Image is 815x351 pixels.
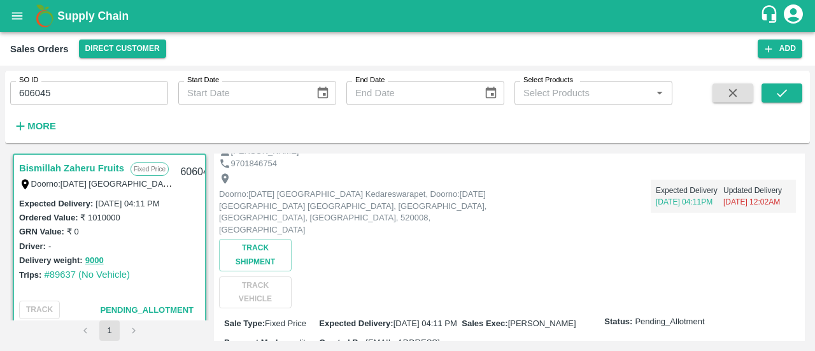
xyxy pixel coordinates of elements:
[651,85,668,101] button: Open
[656,185,723,196] p: Expected Delivery
[32,3,57,29] img: logo
[19,255,83,265] label: Delivery weight:
[604,316,632,328] label: Status:
[27,121,56,131] strong: More
[48,241,51,251] label: -
[19,270,41,280] label: Trips:
[85,254,104,268] button: 9000
[723,185,791,196] p: Updated Delivery
[96,199,159,208] label: [DATE] 04:11 PM
[760,4,782,27] div: customer-support
[73,320,146,341] nav: pagination navigation
[311,81,335,105] button: Choose date
[479,81,503,105] button: Choose date
[635,316,704,328] span: Pending_Allotment
[523,75,573,85] label: Select Products
[57,10,129,22] b: Supply Chain
[462,319,507,328] label: Sales Exec :
[19,199,93,208] label: Expected Delivery :
[265,319,306,328] span: Fixed Price
[100,305,194,315] span: Pending_Allotment
[508,319,576,328] span: [PERSON_NAME]
[10,81,168,105] input: Enter SO ID
[10,41,69,57] div: Sales Orders
[19,241,46,251] label: Driver:
[355,75,385,85] label: End Date
[80,213,120,222] label: ₹ 1010000
[187,75,219,85] label: Start Date
[99,320,120,341] button: page 1
[10,115,59,137] button: More
[285,338,306,347] span: credit
[346,81,474,105] input: End Date
[782,3,805,29] div: account of current user
[758,39,802,58] button: Add
[219,189,506,236] p: Doorno:[DATE] [GEOGRAPHIC_DATA] Kedareswarapet, Doorno:[DATE] [GEOGRAPHIC_DATA] [GEOGRAPHIC_DATA]...
[67,227,79,236] label: ₹ 0
[231,158,277,170] p: 9701846754
[131,162,169,176] p: Fixed Price
[393,319,457,328] span: [DATE] 04:11 PM
[79,39,166,58] button: Select DC
[224,319,265,328] label: Sale Type :
[319,338,365,347] label: Created By :
[178,81,306,105] input: Start Date
[19,75,38,85] label: SO ID
[19,227,64,236] label: GRN Value:
[44,269,130,280] a: #89637 (No Vehicle)
[19,213,78,222] label: Ordered Value:
[518,85,648,101] input: Select Products
[3,1,32,31] button: open drawer
[319,319,393,328] label: Expected Delivery :
[224,338,285,347] label: Payment Mode :
[219,239,292,271] button: Track Shipment
[723,196,791,208] p: [DATE] 12:02AM
[19,160,124,176] a: Bismillah Zaheru Fruits
[57,7,760,25] a: Supply Chain
[656,196,723,208] p: [DATE] 04:11PM
[173,157,222,187] div: 606045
